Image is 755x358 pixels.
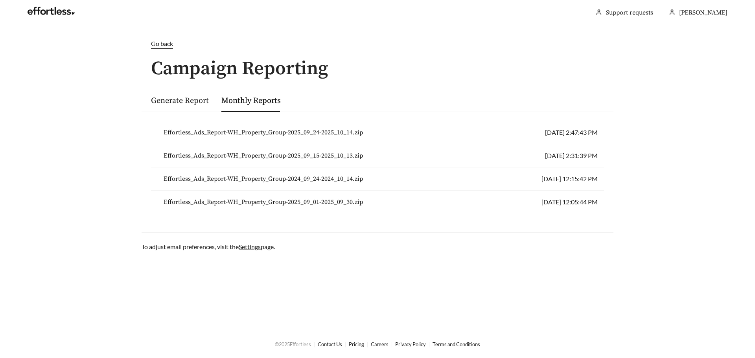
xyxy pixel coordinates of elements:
a: Settings [239,243,261,250]
a: Support requests [606,9,653,17]
button: Effortless_Ads_Report-WH_Property_Group-2024_09_24-2024_10_14.zip [157,171,369,187]
span: © 2025 Effortless [275,341,311,347]
li: [DATE] 2:47:43 PM [151,121,604,144]
li: [DATE] 12:15:42 PM [151,167,604,191]
a: Go back [142,39,613,49]
span: Effortless_Ads_Report-WH_Property_Group-2024_09_24-2024_10_14.zip [164,174,363,184]
li: [DATE] 12:05:44 PM [151,191,604,213]
span: Effortless_Ads_Report-WH_Property_Group-2025_09_01-2025_09_30.zip [164,197,363,207]
li: [DATE] 2:31:39 PM [151,144,604,167]
a: Careers [371,341,389,347]
a: Monthly Reports [221,96,281,106]
button: Effortless_Ads_Report-WH_Property_Group-2025_09_01-2025_09_30.zip [157,194,369,210]
span: To adjust email preferences, visit the page. [142,243,275,250]
a: Terms and Conditions [433,341,480,347]
span: Effortless_Ads_Report-WH_Property_Group-2025_09_24-2025_10_14.zip [164,128,363,137]
a: Pricing [349,341,364,347]
button: Effortless_Ads_Report-WH_Property_Group-2025_09_15-2025_10_13.zip [157,147,369,164]
a: Privacy Policy [395,341,426,347]
span: [PERSON_NAME] [679,9,727,17]
span: Effortless_Ads_Report-WH_Property_Group-2025_09_15-2025_10_13.zip [164,151,363,160]
span: Go back [151,40,173,47]
h1: Campaign Reporting [142,59,613,79]
button: Effortless_Ads_Report-WH_Property_Group-2025_09_24-2025_10_14.zip [157,124,369,141]
a: Contact Us [318,341,342,347]
a: Generate Report [151,96,209,106]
